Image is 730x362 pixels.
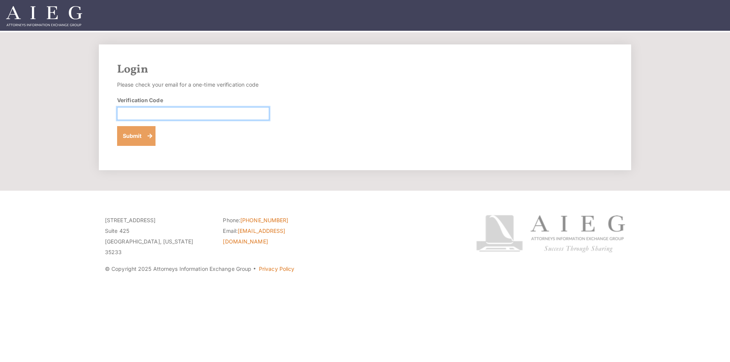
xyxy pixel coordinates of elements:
li: Phone: [223,215,329,226]
p: © Copyright 2025 Attorneys Information Exchange Group [105,264,448,274]
li: Email: [223,226,329,247]
button: Submit [117,126,156,146]
a: [EMAIL_ADDRESS][DOMAIN_NAME] [223,228,285,245]
h2: Login [117,63,613,76]
a: [PHONE_NUMBER] [240,217,288,223]
img: Attorneys Information Exchange Group logo [476,215,625,253]
span: · [253,269,256,272]
p: [STREET_ADDRESS] Suite 425 [GEOGRAPHIC_DATA], [US_STATE] 35233 [105,215,211,258]
a: Privacy Policy [259,266,294,272]
img: Attorneys Information Exchange Group [6,6,82,26]
p: Please check your email for a one-time verification code [117,79,269,90]
label: Verification Code [117,96,163,104]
